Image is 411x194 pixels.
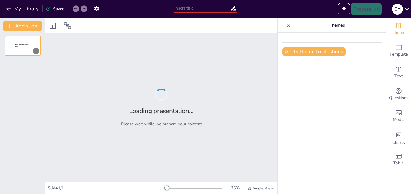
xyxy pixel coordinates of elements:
span: Sendsteps presentation editor [15,44,28,47]
span: Template [390,51,408,58]
span: Theme [392,29,406,36]
button: Add slide [3,21,42,31]
div: Layout [48,21,58,31]
div: Add ready made slides [386,40,411,62]
span: Table [393,160,404,167]
div: Saved [46,6,64,12]
span: Media [393,116,405,123]
h2: Loading presentation... [129,107,194,115]
div: Add charts and graphs [386,127,411,149]
div: Add images, graphics, shapes or video [386,105,411,127]
button: Apply theme to all slides [282,47,346,56]
div: Change the overall theme [386,18,411,40]
span: Charts [392,139,405,146]
span: Text [394,73,403,79]
p: Themes [293,18,380,33]
div: Add a table [386,149,411,170]
div: 1 [5,36,41,56]
button: C H [392,3,403,15]
button: My Library [5,4,41,14]
div: Add text boxes [386,62,411,83]
span: Questions [389,95,409,101]
div: C H [392,4,403,15]
div: 1 [33,48,39,54]
div: Slide 1 / 1 [48,185,164,191]
div: 25 % [228,185,242,191]
span: Position [64,22,71,29]
p: Please wait while we prepare your content [121,121,202,127]
span: Single View [253,186,274,191]
button: Export to PowerPoint [338,3,350,15]
div: Get real-time input from your audience [386,83,411,105]
button: Present [351,3,381,15]
input: Insert title [174,4,230,13]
